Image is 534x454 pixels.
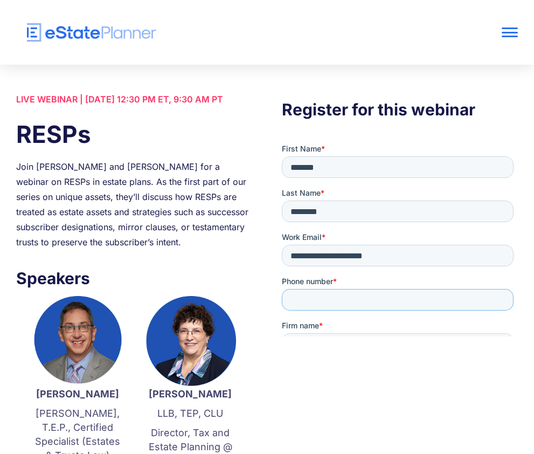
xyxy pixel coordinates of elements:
[282,143,518,336] iframe: Form 0
[145,407,236,421] p: LLB, TEP, CLU
[16,92,252,107] div: LIVE WEBINAR | [DATE] 12:30 PM ET, 9:30 AM PT
[282,97,518,122] h3: Register for this webinar
[36,388,119,400] strong: [PERSON_NAME]
[16,23,418,42] a: home
[149,388,232,400] strong: [PERSON_NAME]
[16,159,252,250] div: Join [PERSON_NAME] and [PERSON_NAME] for a webinar on RESPs in estate plans. As the first part of...
[16,266,252,291] h3: Speakers
[16,118,252,151] h1: RESPs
